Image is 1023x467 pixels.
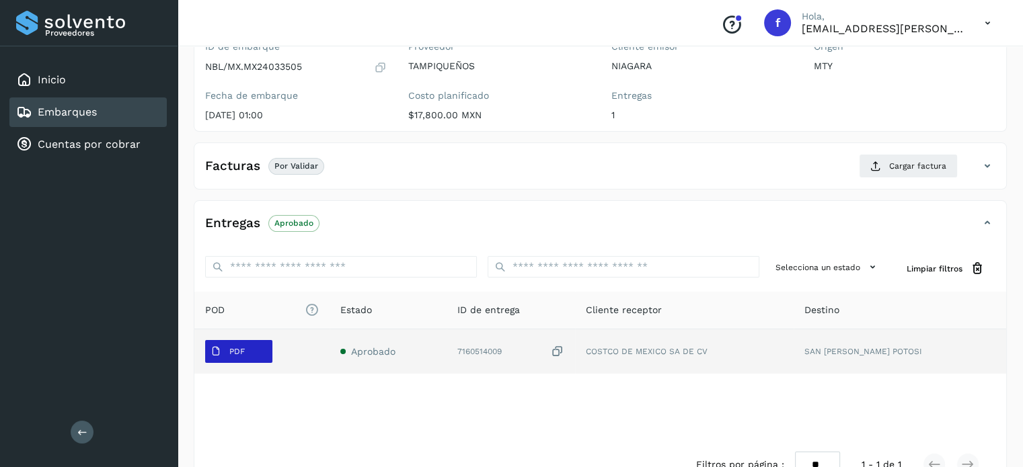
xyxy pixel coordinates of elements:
label: Cliente emisor [611,41,793,52]
label: Entregas [611,90,793,101]
p: TAMPIQUEÑOS [408,60,590,72]
span: ID de entrega [457,303,520,317]
span: Aprobado [351,346,395,357]
button: Selecciona un estado [770,256,885,278]
td: COSTCO DE MEXICO SA DE CV [575,329,794,374]
a: Cuentas por cobrar [38,138,141,151]
p: NBL/MX.MX24033505 [205,61,302,73]
span: Cargar factura [889,160,946,172]
label: Proveedor [408,41,590,52]
p: Por validar [274,161,318,171]
a: Inicio [38,73,66,86]
p: 1 [611,110,793,121]
p: flor.compean@gruporeyes.com.mx [802,22,963,35]
span: POD [205,303,319,317]
p: MTY [814,60,995,72]
a: Embarques [38,105,97,118]
button: Cargar factura [859,154,958,178]
button: Limpiar filtros [896,256,995,281]
div: FacturasPor validarCargar factura [194,154,1006,189]
label: Origen [814,41,995,52]
div: Inicio [9,65,167,95]
td: SAN [PERSON_NAME] POTOSI [794,329,1006,374]
p: PDF [229,347,245,356]
h4: Facturas [205,159,260,174]
span: Estado [340,303,372,317]
span: Cliente receptor [586,303,662,317]
p: $17,800.00 MXN [408,110,590,121]
span: Destino [804,303,839,317]
p: NIAGARA [611,60,793,72]
div: 7160514009 [457,345,564,359]
p: Aprobado [274,218,313,228]
h4: Entregas [205,216,260,231]
div: Cuentas por cobrar [9,130,167,159]
p: Hola, [802,11,963,22]
p: [DATE] 01:00 [205,110,387,121]
span: Limpiar filtros [907,263,962,275]
label: Fecha de embarque [205,90,387,101]
p: Proveedores [45,28,161,38]
div: EntregasAprobado [194,212,1006,245]
label: Costo planificado [408,90,590,101]
div: Embarques [9,97,167,127]
label: ID de embarque [205,41,387,52]
button: PDF [205,340,272,363]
